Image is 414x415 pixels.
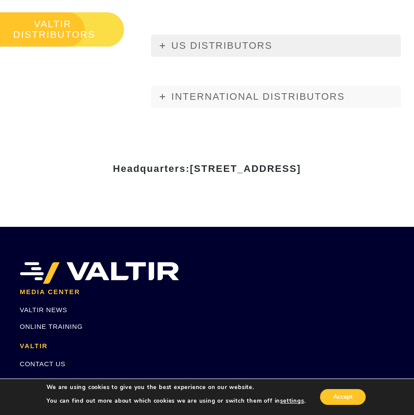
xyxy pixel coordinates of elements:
[280,397,304,405] button: settings
[190,163,301,174] span: [STREET_ADDRESS]
[20,306,67,313] a: VALTIR NEWS
[20,342,394,350] h2: VALTIR
[20,262,179,284] img: VALTIR
[113,163,301,174] strong: Headquarters:
[151,86,401,108] a: INTERNATIONAL DISTRIBUTORS
[47,383,306,391] p: We are using cookies to give you the best experience on our website.
[320,389,366,405] button: Accept
[47,397,306,405] p: You can find out more about which cookies we are using or switch them off in .
[20,377,54,384] a: CAREERS
[20,323,83,330] a: ONLINE TRAINING
[171,40,272,51] span: US DISTRIBUTORS
[151,35,401,57] a: US DISTRIBUTORS
[20,288,394,296] h2: MEDIA CENTER
[20,360,65,368] a: CONTACT US
[171,91,345,102] span: INTERNATIONAL DISTRIBUTORS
